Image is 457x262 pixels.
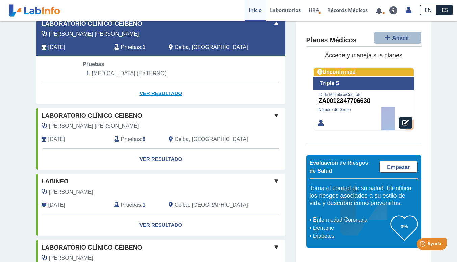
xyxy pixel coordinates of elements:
[121,201,141,209] span: Pruebas
[121,43,141,51] span: Pruebas
[392,35,409,41] span: Añadir
[49,254,93,262] span: Medestomas, Grace
[48,135,65,143] span: 2025-08-16
[48,43,65,51] span: 2025-08-18
[42,177,69,186] span: labinfo
[175,201,248,209] span: Ceiba, PR
[311,224,391,232] li: Derrame
[83,68,238,79] li: [MEDICAL_DATA] (EXTERNO)
[309,7,319,13] span: HRA
[306,37,357,45] h4: Planes Médicos
[311,232,391,240] li: Diabetes
[310,185,418,207] h5: Toma el control de su salud. Identifica los riesgos asociados a su estilo de vida y descubre cómo...
[42,243,142,252] span: Laboratorio Clínico Ceibeno
[48,201,65,209] span: 2020-10-19
[175,43,248,51] span: Ceiba, PR
[42,111,142,120] span: Laboratorio Clínico Ceibeno
[143,202,146,208] b: 1
[397,236,450,255] iframe: Help widget launcher
[36,83,285,104] a: Ver Resultado
[325,52,402,59] span: Accede y maneja sus planes
[109,201,163,209] div: :
[36,149,285,170] a: Ver Resultado
[379,161,418,173] a: Empezar
[143,136,146,142] b: 8
[374,32,421,44] button: Añadir
[420,5,437,15] a: EN
[121,135,141,143] span: Pruebas
[391,222,418,231] h3: 0%
[387,164,410,170] span: Empezar
[109,43,163,51] div: :
[49,122,139,130] span: Mansilla Letelier, Paola
[437,5,453,15] a: ES
[109,135,163,143] div: :
[83,61,104,67] span: Pruebas
[49,188,93,196] span: Vicens, Jose
[42,19,142,28] span: Laboratorio Clínico Ceibeno
[311,216,391,224] li: Enfermedad Coronaria
[36,214,285,236] a: Ver Resultado
[143,44,146,50] b: 1
[49,30,139,38] span: Mansilla Letelier, Paola
[310,160,369,174] span: Evaluación de Riesgos de Salud
[175,135,248,143] span: Ceiba, PR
